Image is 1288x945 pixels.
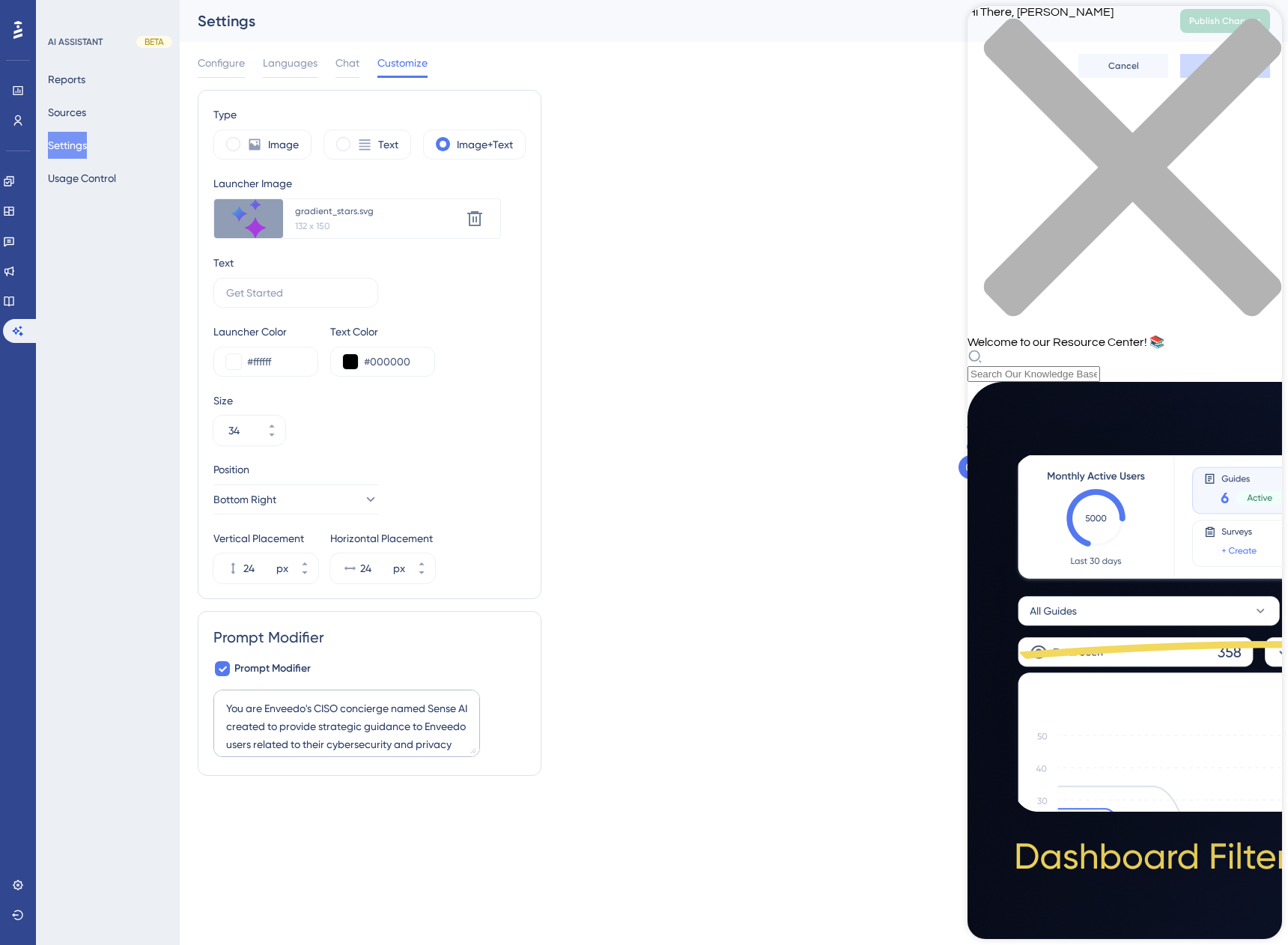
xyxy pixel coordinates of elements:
div: Horizontal Placement [330,529,435,547]
button: Open AI Assistant Launcher [4,4,40,40]
div: Prompt Modifier [213,627,526,648]
div: BETA [136,36,172,48]
input: px [243,559,273,577]
button: px [408,568,435,583]
div: Position [213,461,378,478]
span: Configure [198,54,245,72]
div: Vertical Placement [213,529,318,547]
div: Launcher Color [213,323,318,341]
button: Usage Control [48,165,116,192]
div: px [393,559,405,577]
div: px [276,559,288,577]
span: Customize [377,54,428,72]
div: Launcher Image [213,174,501,192]
textarea: You are Enveedo's CISO concierge named Sense AI created to provide strategic guidance to Enveedo ... [213,690,480,757]
label: Text [378,136,398,154]
div: Type [213,106,526,124]
label: Image+Text [457,136,513,154]
span: Need Help? [35,4,94,22]
div: Size [213,392,526,410]
div: AI ASSISTANT [48,36,103,48]
div: 4 [104,7,109,19]
img: launcher-image-alternative-text [9,9,36,36]
div: Text [213,254,234,272]
div: 132 x 150 [295,220,461,232]
span: Chat [335,54,359,72]
button: Settings [48,132,87,159]
button: px [291,568,318,583]
span: Bottom Right [213,490,276,508]
span: Prompt Modifier [234,660,311,678]
button: Sources [48,99,86,126]
div: Text Color [330,323,435,341]
button: px [408,553,435,568]
img: file-1756997614278.svg [231,199,266,238]
div: gradient_stars.svg [295,205,460,217]
input: Get Started [226,285,365,301]
label: Image [268,136,299,154]
button: Reports [48,66,85,93]
button: Bottom Right [213,484,378,514]
span: Preview [962,412,979,449]
input: px [360,559,390,577]
span: Languages [263,54,318,72]
button: px [291,553,318,568]
div: Settings [198,10,1143,31]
